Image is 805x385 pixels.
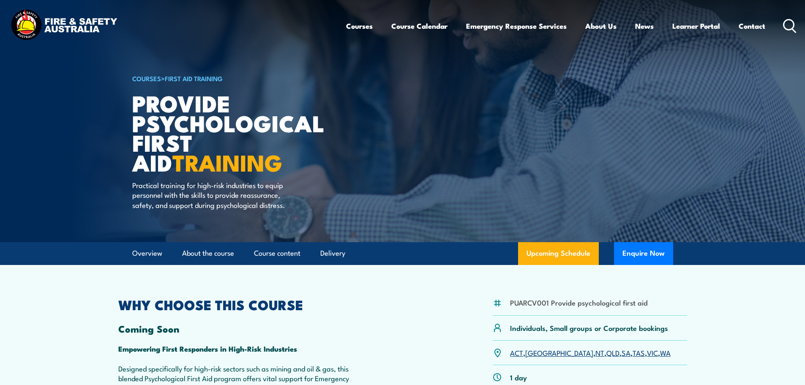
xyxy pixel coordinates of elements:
[672,15,720,37] a: Learner Portal
[510,323,668,333] p: Individuals, Small groups or Corporate bookings
[510,372,527,382] p: 1 day
[254,242,300,265] a: Course content
[647,347,658,358] a: VIC
[595,347,604,358] a: NT
[510,298,648,307] li: PUARCV001 Provide psychological first aid
[606,347,619,358] a: QLD
[510,348,671,358] p: , , , , , , ,
[132,73,341,83] h6: >
[633,347,645,358] a: TAS
[132,93,341,172] h1: Provide Psychological First Aid
[391,15,448,37] a: Course Calendar
[622,347,630,358] a: SA
[132,242,162,265] a: Overview
[739,15,765,37] a: Contact
[118,343,297,354] strong: Empowering First Responders in High-Risk Industries
[510,347,523,358] a: ACT
[660,347,671,358] a: WA
[132,74,161,83] a: COURSES
[525,347,593,358] a: [GEOGRAPHIC_DATA]
[635,15,654,37] a: News
[614,242,673,265] button: Enquire Now
[132,180,287,210] p: Practical training for high-risk industries to equip personnel with the skills to provide reassur...
[585,15,617,37] a: About Us
[320,242,345,265] a: Delivery
[346,15,373,37] a: Courses
[182,242,234,265] a: About the course
[165,74,223,83] a: First Aid Training
[518,242,599,265] a: Upcoming Schedule
[172,144,282,179] strong: TRAINING
[118,321,180,336] strong: Coming Soon
[466,15,567,37] a: Emergency Response Services
[118,298,365,310] h2: WHY CHOOSE THIS COURSE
